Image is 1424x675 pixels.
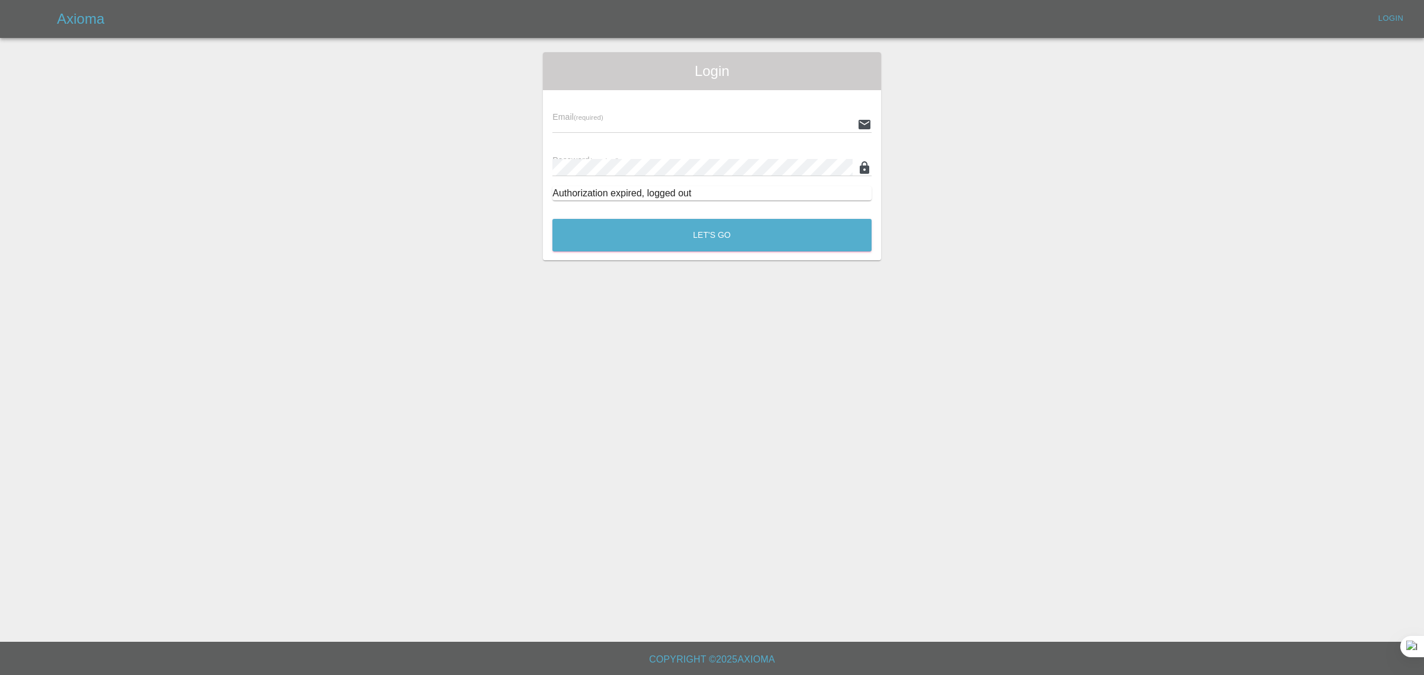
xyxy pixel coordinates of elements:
small: (required) [590,157,619,164]
span: Login [552,62,872,81]
div: Authorization expired, logged out [552,186,872,200]
h5: Axioma [57,9,104,28]
button: Let's Go [552,219,872,251]
a: Login [1372,9,1410,28]
span: Email [552,112,603,122]
span: Password [552,155,619,165]
small: (required) [574,114,603,121]
h6: Copyright © 2025 Axioma [9,651,1415,668]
